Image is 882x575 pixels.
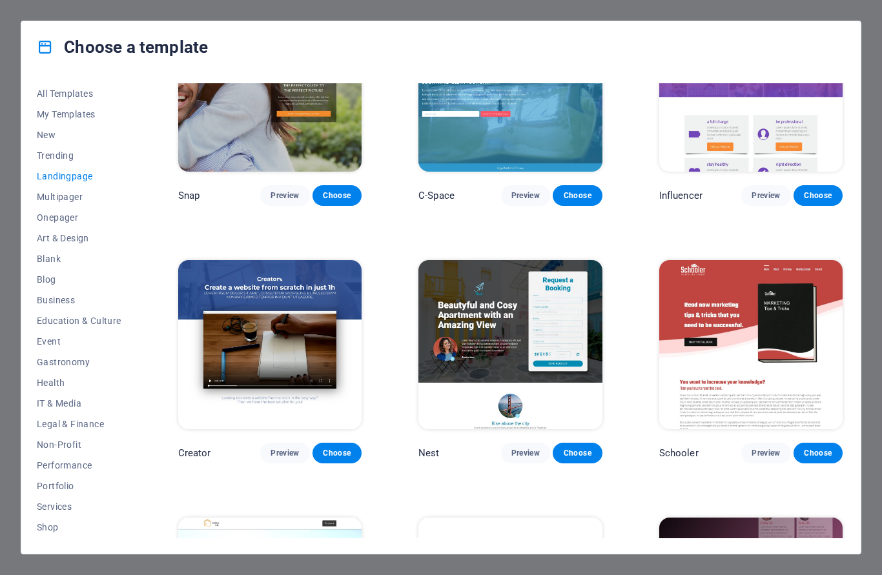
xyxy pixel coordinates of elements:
span: Services [37,501,121,512]
span: Landingpage [37,171,121,181]
button: Legal & Finance [37,414,121,434]
span: Choose [323,190,351,201]
h4: Choose a template [37,37,208,57]
span: Education & Culture [37,316,121,326]
button: Art & Design [37,228,121,248]
button: Preview [741,443,790,463]
span: Health [37,378,121,388]
button: Sports & Beauty [37,538,121,558]
button: Portfolio [37,476,121,496]
img: C-Space [418,3,602,172]
img: Nest [418,260,602,429]
button: Non-Profit [37,434,121,455]
span: Blank [37,254,121,264]
button: Landingpage [37,166,121,187]
button: Choose [313,185,362,206]
button: New [37,125,121,145]
img: Snap [178,3,362,172]
span: Legal & Finance [37,419,121,429]
p: Nest [418,447,440,459]
button: Preview [260,443,309,463]
img: Creator [178,260,362,429]
button: Choose [313,443,362,463]
span: My Templates [37,109,121,119]
p: Schooler [659,447,699,459]
button: Business [37,290,121,310]
button: Preview [741,185,790,206]
span: Art & Design [37,233,121,243]
p: C-Space [418,189,455,202]
button: IT & Media [37,393,121,414]
button: My Templates [37,104,121,125]
img: Influencer [659,3,843,172]
span: Gastronomy [37,357,121,367]
button: Choose [794,185,843,206]
span: Preview [752,190,780,201]
span: All Templates [37,88,121,99]
button: Preview [260,185,309,206]
span: Choose [563,448,591,458]
span: Non-Profit [37,439,121,450]
span: Preview [511,190,540,201]
span: Portfolio [37,481,121,491]
button: Trending [37,145,121,166]
button: Health [37,372,121,393]
p: Influencer [659,189,703,202]
span: Preview [271,190,299,201]
span: Choose [804,190,832,201]
span: New [37,130,121,140]
button: Choose [553,185,602,206]
span: Choose [563,190,591,201]
button: Shop [37,517,121,538]
span: Event [37,336,121,347]
img: Schooler [659,260,843,429]
span: Trending [37,150,121,161]
span: Choose [323,448,351,458]
span: Performance [37,460,121,470]
button: Choose [794,443,843,463]
span: Preview [752,448,780,458]
button: Event [37,331,121,352]
span: Choose [804,448,832,458]
button: Preview [501,185,550,206]
span: Business [37,295,121,305]
button: Onepager [37,207,121,228]
span: Shop [37,522,121,532]
span: Onepager [37,212,121,223]
button: Blank [37,248,121,269]
span: Multipager [37,192,121,202]
button: Performance [37,455,121,476]
span: Preview [511,448,540,458]
span: Blog [37,274,121,285]
button: Preview [501,443,550,463]
p: Snap [178,189,200,202]
button: Education & Culture [37,310,121,331]
button: Services [37,496,121,517]
button: Multipager [37,187,121,207]
p: Creator [178,447,211,459]
span: Preview [271,448,299,458]
span: IT & Media [37,398,121,409]
button: Gastronomy [37,352,121,372]
button: All Templates [37,83,121,104]
button: Blog [37,269,121,290]
button: Choose [553,443,602,463]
